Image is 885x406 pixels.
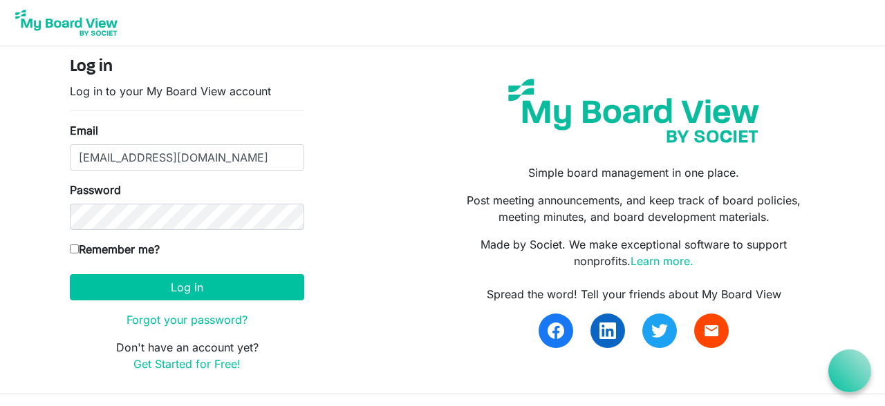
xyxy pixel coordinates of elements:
span: email [703,322,720,339]
input: Remember me? [70,244,79,253]
label: Email [70,122,98,139]
p: Log in to your My Board View account [70,83,304,99]
div: Spread the word! Tell your friends about My Board View [453,286,815,302]
p: Don't have an account yet? [70,339,304,372]
p: Simple board management in one place. [453,164,815,181]
label: Password [70,182,121,198]
img: facebook.svg [548,322,564,339]
a: Forgot your password? [127,313,248,327]
button: Log in [70,274,304,300]
label: Remember me? [70,241,160,258]
h4: Log in [70,57,304,77]
img: twitter.svg [651,322,668,339]
p: Post meeting announcements, and keep track of board policies, meeting minutes, and board developm... [453,192,815,225]
img: linkedin.svg [599,322,616,339]
img: my-board-view-societ.svg [498,68,770,153]
a: Get Started for Free! [133,357,241,371]
img: My Board View Logo [11,6,122,40]
a: email [694,313,729,348]
p: Made by Societ. We make exceptional software to support nonprofits. [453,236,815,269]
a: Learn more. [631,254,693,268]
